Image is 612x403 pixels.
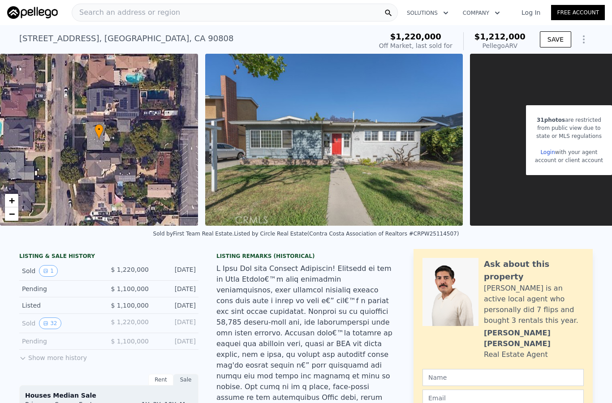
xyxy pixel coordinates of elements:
button: View historical data [39,317,61,329]
span: $ 1,100,000 [111,338,149,345]
div: [DATE] [156,317,196,329]
div: [PERSON_NAME] [PERSON_NAME] [484,328,584,349]
div: Listed [22,301,102,310]
button: Show Options [575,30,593,48]
div: Off Market, last sold for [379,41,453,50]
span: $ 1,220,000 [111,266,149,273]
button: View historical data [39,265,58,277]
div: • [95,124,103,140]
span: with your agent [555,149,598,155]
span: $1,220,000 [390,32,441,41]
a: Login [540,149,555,155]
div: from public view due to [535,124,603,132]
div: Pending [22,284,102,293]
a: Log In [511,8,551,17]
div: [DATE] [156,284,196,293]
div: Ask about this property [484,258,584,283]
button: SAVE [540,31,571,47]
div: state or MLS regulations [535,132,603,140]
div: Sale [173,374,198,386]
div: [DATE] [156,265,196,277]
img: Sale: 166544315 Parcel: 47380594 [205,54,463,226]
div: Sold [22,265,102,277]
div: Rent [148,374,173,386]
div: LISTING & SALE HISTORY [19,253,198,262]
button: Company [456,5,507,21]
div: Sold [22,317,102,329]
a: Zoom out [5,207,18,221]
a: Zoom in [5,194,18,207]
div: [DATE] [156,301,196,310]
div: are restricted [535,116,603,124]
span: Search an address or region [72,7,180,18]
a: Free Account [551,5,605,20]
span: • [95,125,103,133]
div: Houses Median Sale [25,391,193,400]
span: 31 photos [537,117,565,123]
div: Listing Remarks (Historical) [216,253,396,260]
div: [PERSON_NAME] is an active local agent who personally did 7 flips and bought 3 rentals this year. [484,283,584,326]
div: [DATE] [156,337,196,346]
span: + [9,195,15,206]
span: $ 1,100,000 [111,285,149,292]
div: Pending [22,337,102,346]
button: Solutions [400,5,456,21]
span: $1,212,000 [474,32,526,41]
span: $ 1,100,000 [111,302,149,309]
div: [STREET_ADDRESS] , [GEOGRAPHIC_DATA] , CA 90808 [19,32,234,45]
div: Real Estate Agent [484,349,548,360]
img: Pellego [7,6,58,19]
div: account or client account [535,156,603,164]
div: Sold by First Team Real Estate . [153,231,234,237]
div: Listed by Circle Real Estate (Contra Costa Association of Realtors #CRPW25114507) [234,231,459,237]
span: − [9,208,15,219]
input: Name [422,369,584,386]
span: $ 1,220,000 [111,318,149,326]
button: Show more history [19,350,87,362]
div: Pellego ARV [474,41,526,50]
